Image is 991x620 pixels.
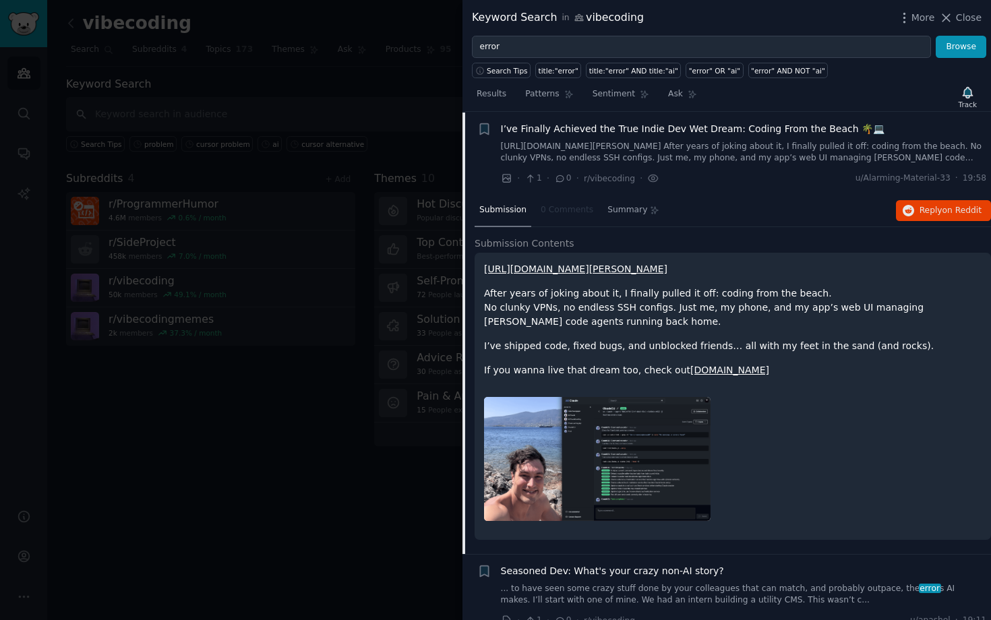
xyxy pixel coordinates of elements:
span: · [576,171,579,185]
a: ... to have seen some crazy stuff done by your colleagues that can match, and probably outpace, t... [501,583,987,607]
span: on Reddit [942,206,982,215]
div: Track [959,100,977,109]
span: Summary [607,204,647,216]
div: "error" OR "ai" [689,66,740,75]
span: Reply [920,205,982,217]
a: Patterns [520,84,578,111]
span: Ask [668,88,683,100]
a: [URL][DOMAIN_NAME][PERSON_NAME] After years of joking about it, I finally pulled it off: coding f... [501,141,987,164]
span: · [955,173,958,185]
button: Replyon Reddit [896,200,991,222]
span: error [919,584,941,593]
a: [URL][DOMAIN_NAME][PERSON_NAME] [484,263,667,274]
span: Search Tips [487,66,528,75]
span: · [547,171,549,185]
button: Track [954,83,982,111]
p: I’ve shipped code, fixed bugs, and unblocked friends… all with my feet in the sand (and rocks). [484,339,982,353]
p: After years of joking about it, I finally pulled it off: coding from the beach. No clunky VPNs, n... [484,286,982,329]
span: in [562,12,569,24]
div: "error" AND NOT "ai" [751,66,825,75]
button: Search Tips [472,63,531,78]
a: Sentiment [588,84,654,111]
a: title:"error" [535,63,581,78]
span: Patterns [525,88,559,100]
div: Keyword Search vibecoding [472,9,644,26]
span: u/Alarming-Material-33 [855,173,951,185]
span: Sentiment [593,88,635,100]
button: More [897,11,935,25]
a: [DOMAIN_NAME] [690,365,769,375]
span: r/vibecoding [584,174,635,183]
span: 0 [554,173,571,185]
button: Close [939,11,982,25]
span: 1 [524,173,541,185]
span: Submission [479,204,527,216]
a: Seasoned Dev: What's your crazy non-AI story? [501,564,724,578]
span: 19:58 [963,173,986,185]
p: If you wanna live that dream too, check out [484,363,982,377]
button: Browse [936,36,986,59]
span: · [640,171,642,185]
div: title:"error" AND title:"ai" [589,66,678,75]
span: Results [477,88,506,100]
a: Ask [663,84,702,111]
span: Submission Contents [475,237,574,251]
span: Close [956,11,982,25]
a: "error" OR "ai" [686,63,743,78]
span: · [517,171,520,185]
img: I’ve Finally Achieved the True Indie Dev Wet Dream: Coding From the Beach 🌴💻 [484,397,711,521]
span: More [911,11,935,25]
div: title:"error" [539,66,578,75]
input: Try a keyword related to your business [472,36,931,59]
a: I’ve Finally Achieved the True Indie Dev Wet Dream: Coding From the Beach 🌴💻 [501,122,885,136]
a: Results [472,84,511,111]
a: "error" AND NOT "ai" [748,63,829,78]
a: title:"error" AND title:"ai" [586,63,681,78]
